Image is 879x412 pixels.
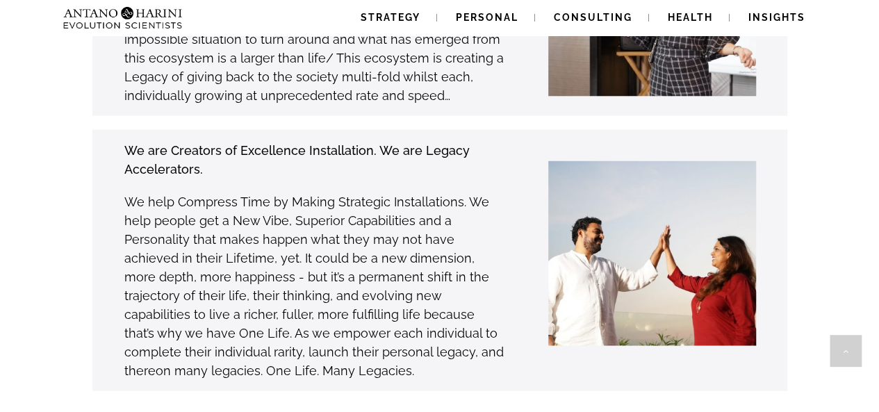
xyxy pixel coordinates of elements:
img: AH [507,161,784,347]
span: Health [668,12,713,23]
span: Strategy [361,12,420,23]
strong: We are Creators of Excellence Installation. We are Legacy Accelerators. [124,143,470,176]
span: Insights [748,12,805,23]
span: Personal [456,12,518,23]
span: Consulting [554,12,632,23]
p: We help Compress Time by Making Strategic Installations. We help people get a New Vibe, Superior ... [124,192,504,380]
